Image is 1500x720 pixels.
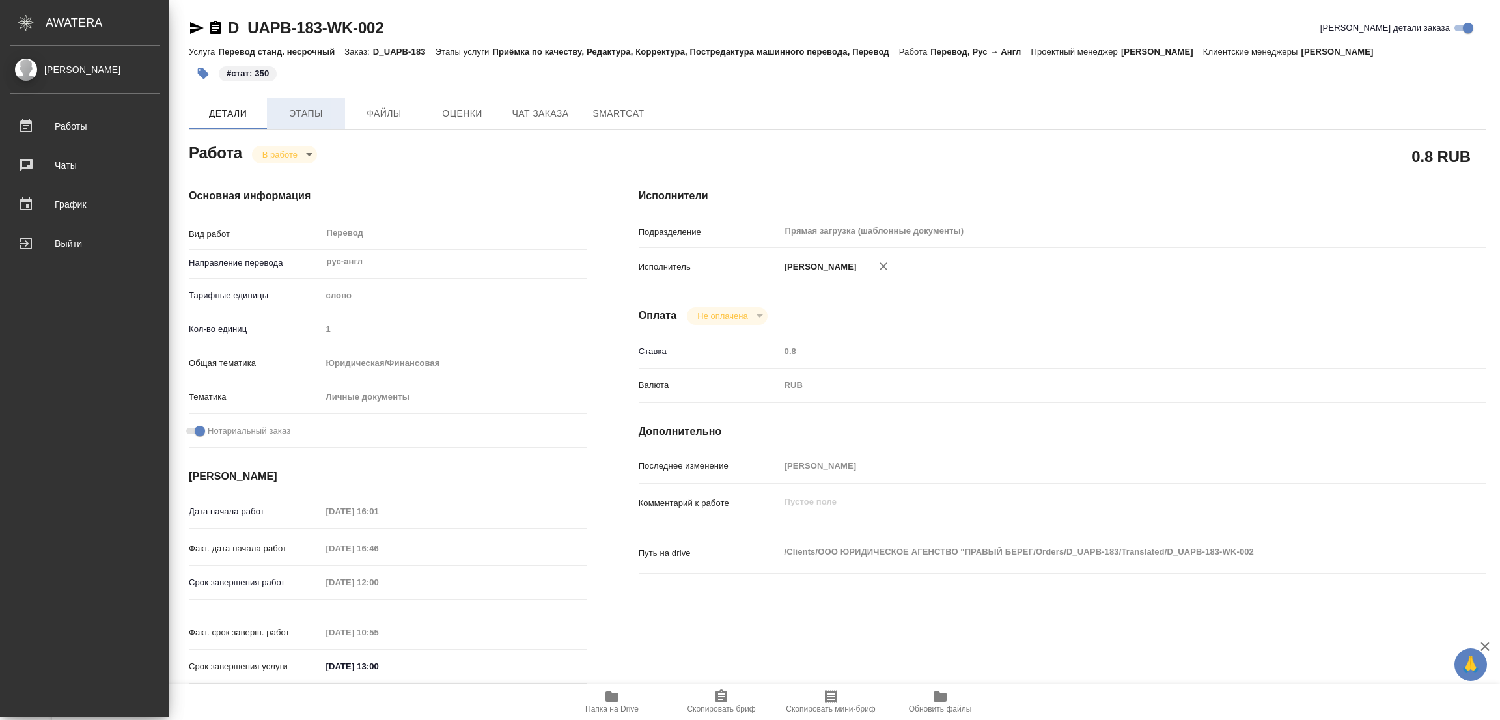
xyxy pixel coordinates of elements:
[639,308,677,324] h4: Оплата
[322,502,436,521] input: Пустое поле
[208,20,223,36] button: Скопировать ссылку
[189,289,322,302] p: Тарифные единицы
[639,379,780,392] p: Валюта
[217,67,278,78] span: стат: 350
[869,252,898,281] button: Удалить исполнителя
[10,117,160,136] div: Работы
[227,67,269,80] p: #стат: 350
[189,47,218,57] p: Услуга
[252,146,317,163] div: В работе
[46,10,169,36] div: AWATERA
[10,234,160,253] div: Выйти
[322,284,587,307] div: слово
[10,62,160,77] div: [PERSON_NAME]
[322,623,436,642] input: Пустое поле
[189,188,587,204] h4: Основная информация
[587,105,650,122] span: SmartCat
[258,149,301,160] button: В работе
[208,424,290,437] span: Нотариальный заказ
[322,657,436,676] input: ✎ Введи что-нибудь
[1460,651,1482,678] span: 🙏
[930,47,1031,57] p: Перевод, Рус → Англ
[780,342,1415,361] input: Пустое поле
[10,195,160,214] div: График
[693,311,751,322] button: Не оплачена
[189,469,587,484] h4: [PERSON_NAME]
[344,47,372,57] p: Заказ:
[189,323,322,336] p: Кол-во единиц
[639,188,1486,204] h4: Исполнители
[353,105,415,122] span: Файлы
[189,228,322,241] p: Вид работ
[639,226,780,239] p: Подразделение
[1320,21,1450,35] span: [PERSON_NAME] детали заказа
[322,320,587,339] input: Пустое поле
[780,456,1415,475] input: Пустое поле
[885,684,995,720] button: Обновить файлы
[667,684,776,720] button: Скопировать бриф
[780,260,857,273] p: [PERSON_NAME]
[189,20,204,36] button: Скопировать ссылку для ЯМессенджера
[1301,47,1383,57] p: [PERSON_NAME]
[3,227,166,260] a: Выйти
[780,541,1415,563] textarea: /Clients/ООО ЮРИДИЧЕСКОЕ АГЕНСТВО "ПРАВЫЙ БЕРЕГ/Orders/D_UAPB-183/Translated/D_UAPB-183-WK-002
[780,374,1415,396] div: RUB
[189,576,322,589] p: Срок завершения работ
[786,704,875,713] span: Скопировать мини-бриф
[509,105,572,122] span: Чат заказа
[1454,648,1487,681] button: 🙏
[189,59,217,88] button: Добавить тэг
[639,497,780,510] p: Комментарий к работе
[189,357,322,370] p: Общая тематика
[585,704,639,713] span: Папка на Drive
[189,391,322,404] p: Тематика
[899,47,931,57] p: Работа
[492,47,898,57] p: Приёмка по качеству, Редактура, Корректура, Постредактура машинного перевода, Перевод
[639,424,1486,439] h4: Дополнительно
[687,307,767,325] div: В работе
[322,352,587,374] div: Юридическая/Финансовая
[189,505,322,518] p: Дата начала работ
[639,547,780,560] p: Путь на drive
[228,19,383,36] a: D_UAPB-183-WK-002
[3,188,166,221] a: График
[557,684,667,720] button: Папка на Drive
[373,47,436,57] p: D_UAPB-183
[322,573,436,592] input: Пустое поле
[189,256,322,270] p: Направление перевода
[189,542,322,555] p: Факт. дата начала работ
[639,260,780,273] p: Исполнитель
[189,626,322,639] p: Факт. срок заверш. работ
[189,140,242,163] h2: Работа
[218,47,344,57] p: Перевод станд. несрочный
[909,704,972,713] span: Обновить файлы
[436,47,493,57] p: Этапы услуги
[10,156,160,175] div: Чаты
[639,460,780,473] p: Последнее изменение
[639,345,780,358] p: Ставка
[1203,47,1301,57] p: Клиентские менеджеры
[322,386,587,408] div: Личные документы
[275,105,337,122] span: Этапы
[197,105,259,122] span: Детали
[1121,47,1203,57] p: [PERSON_NAME]
[431,105,493,122] span: Оценки
[322,539,436,558] input: Пустое поле
[687,704,755,713] span: Скопировать бриф
[3,110,166,143] a: Работы
[776,684,885,720] button: Скопировать мини-бриф
[1031,47,1120,57] p: Проектный менеджер
[1411,145,1471,167] h2: 0.8 RUB
[3,149,166,182] a: Чаты
[189,660,322,673] p: Срок завершения услуги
